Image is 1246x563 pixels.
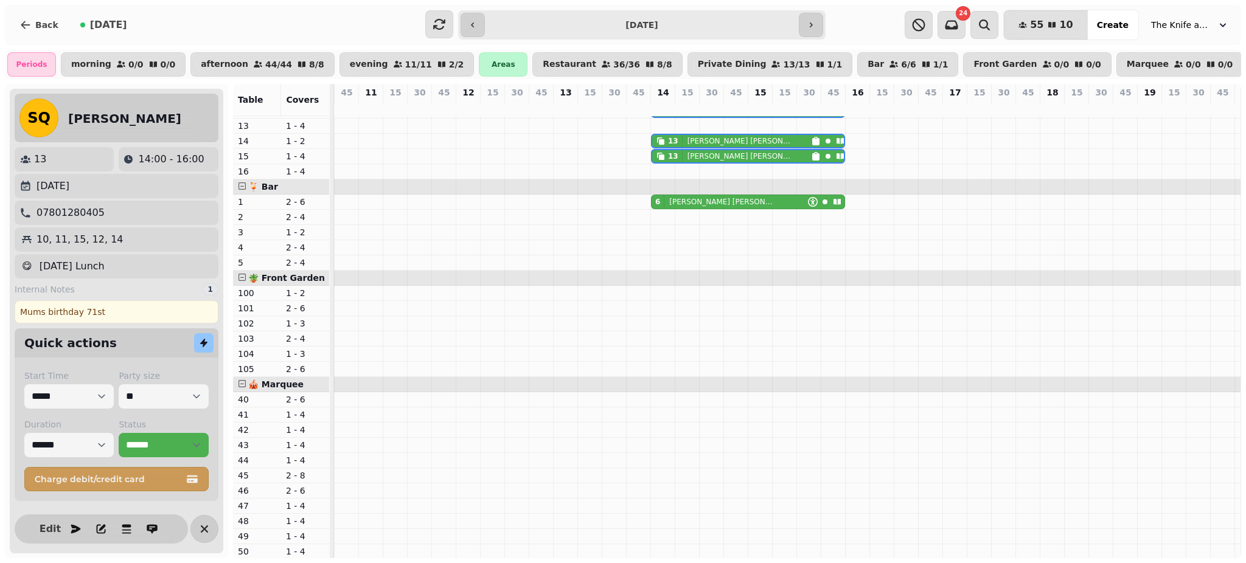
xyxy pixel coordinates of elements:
p: 4 [512,101,522,113]
p: 15 [754,86,766,98]
p: 11 [365,86,377,98]
p: 0 [537,101,546,113]
p: 1 - 4 [286,515,324,527]
p: 15 [1071,86,1082,98]
p: 0 [902,101,911,113]
span: 🪴 Front Garden [248,273,325,283]
p: 15 [876,86,888,98]
p: [DATE] Lunch [40,259,105,274]
p: 0 [756,101,765,113]
p: 1 - 4 [286,424,324,436]
p: 18 [1046,86,1058,98]
p: 0 / 0 [1218,60,1233,69]
p: 0 [707,101,717,113]
p: [DATE] [37,179,69,193]
p: 15 [487,86,498,98]
p: 103 [238,333,276,345]
p: 2 - 6 [286,363,324,375]
p: 0 [1096,101,1106,113]
p: 0 [1023,101,1033,113]
span: Covers [286,95,319,105]
p: 0 [853,101,863,113]
p: 40 [238,393,276,406]
p: 30 [414,86,425,98]
p: Private Dining [698,60,767,69]
p: 30 [706,86,717,98]
p: 0 [342,101,352,113]
span: Charge debit/credit card [35,475,184,483]
p: 15 [779,86,790,98]
p: 45 [730,86,742,98]
div: 13 [668,136,678,146]
p: 0 [488,101,498,113]
p: 2 / 2 [449,60,464,69]
p: 6 [1048,101,1057,113]
p: 105 [238,363,276,375]
p: 6 / 6 [901,60,916,69]
p: 16 [238,165,276,178]
p: 102 [238,317,276,330]
p: 23 [658,101,668,113]
button: Marquee0/00/0 [1116,52,1244,77]
span: Edit [43,524,57,534]
p: 1 - 4 [286,530,324,542]
p: 0 [439,101,449,113]
p: 0 / 0 [1086,60,1101,69]
p: 2 - 4 [286,257,324,269]
button: [DATE] [71,10,137,40]
p: 15 [681,86,693,98]
p: 2 - 6 [286,302,324,314]
span: Table [238,95,263,105]
p: 101 [238,302,276,314]
p: 1 - 4 [286,150,324,162]
p: 30 [803,86,815,98]
p: 5 [1121,101,1130,113]
p: 50 [238,545,276,558]
p: 10, 11, 15, 12, 14 [37,232,123,247]
p: 2 - 4 [286,241,324,254]
p: 0 [585,101,595,113]
p: 13 [34,152,46,167]
div: Mums birthday 71st [15,300,218,323]
button: evening11/112/2 [339,52,475,77]
p: 12 [804,101,814,113]
label: Duration [24,418,114,430]
p: Marquee [1127,60,1169,69]
span: 🎪 Marquee [248,379,304,389]
button: Private Dining13/131/1 [687,52,853,77]
p: 0 [1145,101,1155,113]
p: 11 / 11 [405,60,432,69]
p: 1 - 2 [286,226,324,238]
p: 41 [238,409,276,421]
span: 10 [1059,20,1073,30]
p: 0 [464,101,473,113]
h2: Quick actions [24,334,117,351]
p: 0 [391,101,400,113]
p: 100 [238,287,276,299]
p: 45 [438,86,450,98]
p: 0 [366,101,376,113]
p: 45 [341,86,352,98]
span: [DATE] [90,20,127,30]
p: 1 - 3 [286,348,324,360]
p: 1 - 4 [286,409,324,421]
p: 42 [238,424,276,436]
p: 49 [238,530,276,542]
p: 0 [975,101,984,113]
p: 8 / 8 [309,60,324,69]
p: 😋 [22,259,32,274]
button: Restaurant36/368/8 [532,52,682,77]
p: 13 / 13 [783,60,810,69]
p: 0 [415,101,425,113]
p: 13 [238,120,276,132]
p: 14 [657,86,669,98]
p: 30 [1192,86,1204,98]
p: 2 - 8 [286,469,324,482]
p: 45 [535,86,547,98]
p: 30 [608,86,620,98]
p: 15 [238,150,276,162]
button: Edit [38,517,62,541]
p: 30 [998,86,1009,98]
span: Create [1097,21,1129,29]
p: 45 [238,469,276,482]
